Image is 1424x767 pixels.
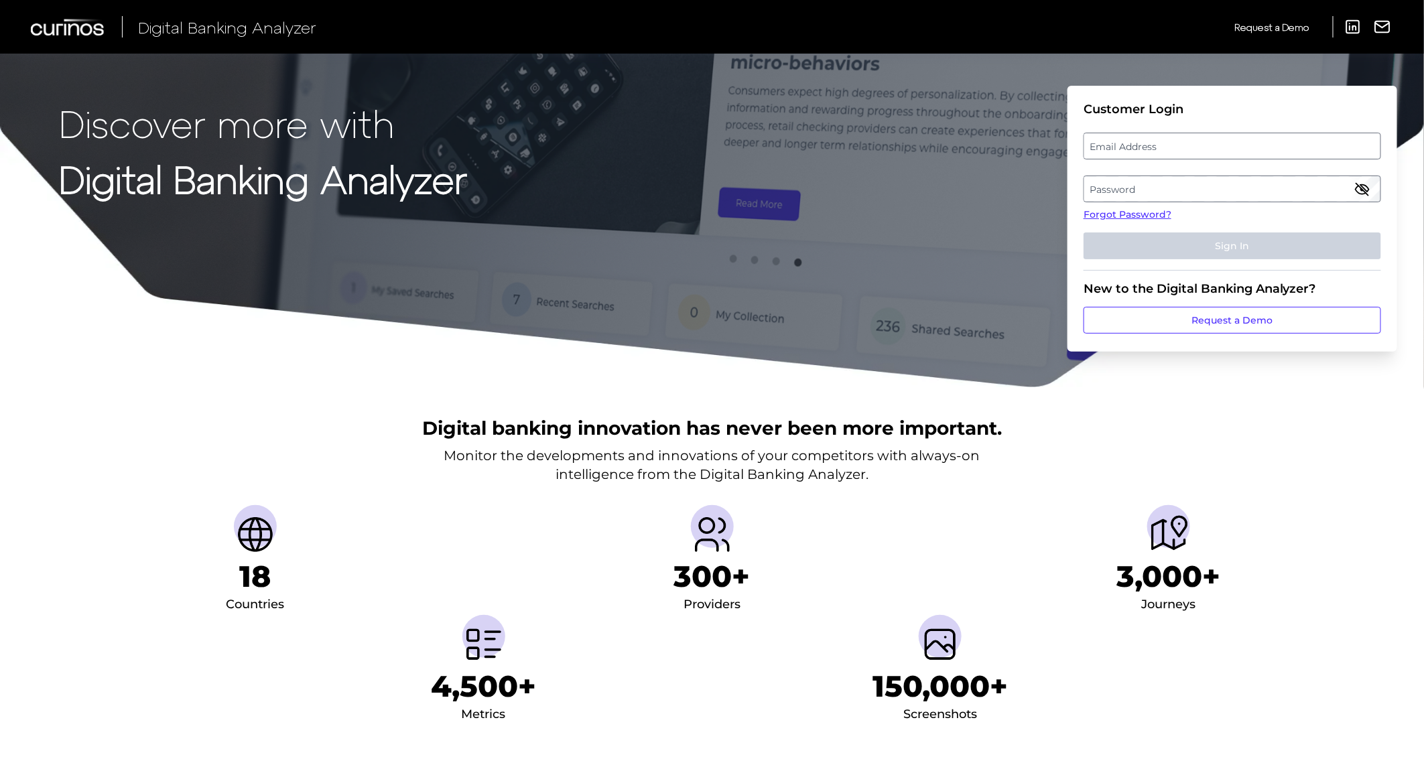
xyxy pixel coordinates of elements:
div: New to the Digital Banking Analyzer? [1084,281,1381,296]
div: Screenshots [903,704,977,725]
div: Journeys [1142,594,1196,616]
h1: 4,500+ [431,669,537,704]
p: Monitor the developments and innovations of your competitors with always-on intelligence from the... [444,446,980,484]
h2: Digital banking innovation has never been more important. [422,415,1002,441]
button: Sign In [1084,232,1381,259]
h1: 150,000+ [872,669,1008,704]
h1: 18 [239,559,271,594]
img: Providers [691,513,734,556]
div: Metrics [462,704,506,725]
p: Discover more with [59,102,467,144]
label: Password [1084,177,1380,201]
img: Screenshots [919,623,962,666]
a: Forgot Password? [1084,208,1381,222]
div: Providers [684,594,740,616]
span: Request a Demo [1234,21,1309,33]
img: Journeys [1147,513,1190,556]
h1: 300+ [674,559,751,594]
span: Digital Banking Analyzer [138,17,316,37]
div: Customer Login [1084,102,1381,117]
strong: Digital Banking Analyzer [59,156,467,201]
label: Email Address [1084,134,1380,158]
div: Countries [226,594,284,616]
img: Countries [234,513,277,556]
img: Metrics [462,623,505,666]
a: Request a Demo [1234,16,1309,38]
h1: 3,000+ [1117,559,1221,594]
a: Request a Demo [1084,307,1381,334]
img: Curinos [31,19,106,36]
